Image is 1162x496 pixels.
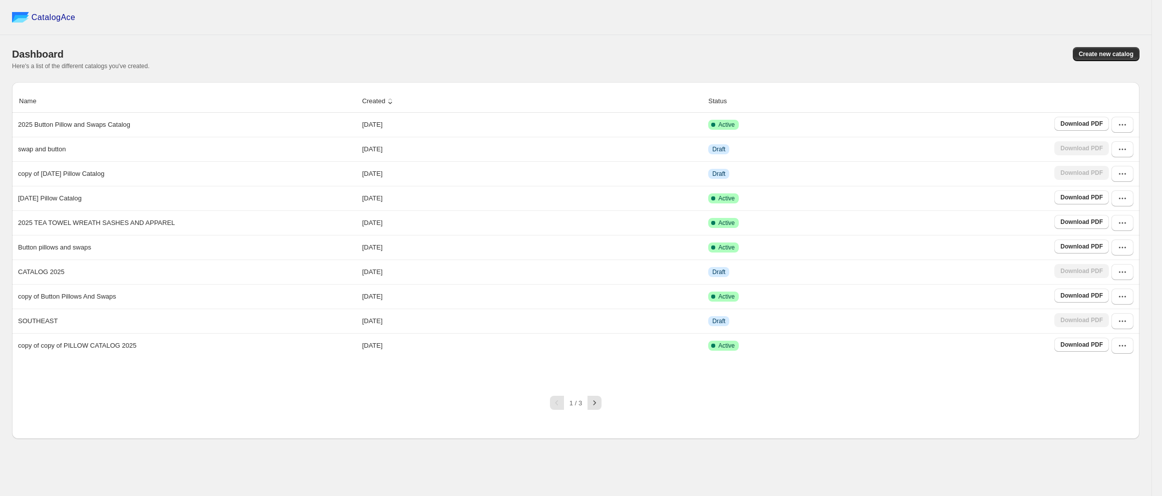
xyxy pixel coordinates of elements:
[1054,289,1109,303] a: Download PDF
[359,210,705,235] td: [DATE]
[359,284,705,309] td: [DATE]
[18,316,58,326] p: SOUTHEAST
[1060,218,1103,226] span: Download PDF
[361,92,397,111] button: Created
[712,317,725,325] span: Draft
[359,113,705,137] td: [DATE]
[1060,193,1103,201] span: Download PDF
[18,267,65,277] p: CATALOG 2025
[712,268,725,276] span: Draft
[712,145,725,153] span: Draft
[18,169,104,179] p: copy of [DATE] Pillow Catalog
[1054,215,1109,229] a: Download PDF
[18,292,116,302] p: copy of Button Pillows And Swaps
[359,186,705,210] td: [DATE]
[359,333,705,358] td: [DATE]
[1073,47,1139,61] button: Create new catalog
[1060,120,1103,128] span: Download PDF
[1060,292,1103,300] span: Download PDF
[359,309,705,333] td: [DATE]
[1079,50,1133,58] span: Create new catalog
[718,219,735,227] span: Active
[359,137,705,161] td: [DATE]
[1054,117,1109,131] a: Download PDF
[12,63,150,70] span: Here's a list of the different catalogs you've created.
[707,92,738,111] button: Status
[12,12,29,23] img: catalog ace
[569,399,582,407] span: 1 / 3
[1060,341,1103,349] span: Download PDF
[1054,190,1109,204] a: Download PDF
[18,144,66,154] p: swap and button
[32,13,76,23] span: CatalogAce
[718,342,735,350] span: Active
[712,170,725,178] span: Draft
[18,92,48,111] button: Name
[1054,239,1109,254] a: Download PDF
[18,218,175,228] p: 2025 TEA TOWEL WREATH SASHES AND APPAREL
[18,341,137,351] p: copy of copy of PILLOW CATALOG 2025
[1060,242,1103,251] span: Download PDF
[1054,338,1109,352] a: Download PDF
[18,193,82,203] p: [DATE] Pillow Catalog
[359,161,705,186] td: [DATE]
[359,235,705,260] td: [DATE]
[718,194,735,202] span: Active
[12,49,64,60] span: Dashboard
[18,120,130,130] p: 2025 Button Pillow and Swaps Catalog
[359,260,705,284] td: [DATE]
[718,121,735,129] span: Active
[718,243,735,252] span: Active
[718,293,735,301] span: Active
[18,242,91,253] p: Button pillows and swaps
